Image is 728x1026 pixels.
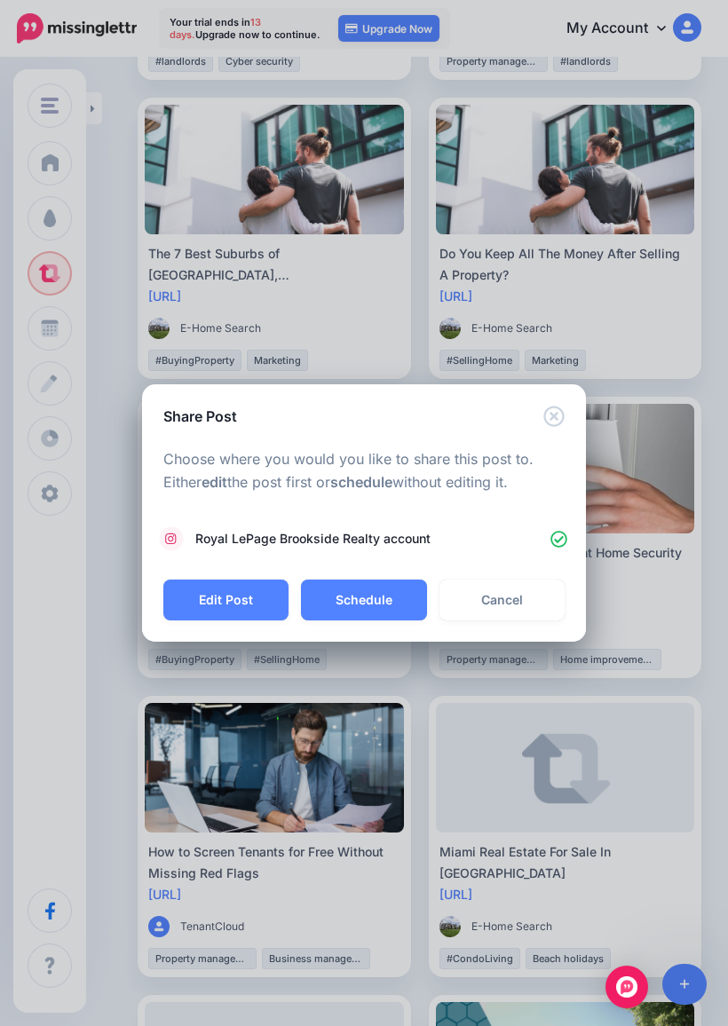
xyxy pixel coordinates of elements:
div: Open Intercom Messenger [605,966,648,1008]
span: Royal LePage Brookside Realty account [195,528,550,549]
button: Close [543,406,565,428]
p: Choose where you would you like to share this post to. Either the post first or without editing it. [163,448,565,494]
button: Schedule [301,580,426,620]
a: Cancel [439,580,565,620]
h5: Share Post [163,406,237,427]
b: schedule [330,473,392,491]
a: Royal LePage Brookside Realty account [160,526,568,551]
b: edit [202,473,227,491]
button: Edit Post [163,580,289,620]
